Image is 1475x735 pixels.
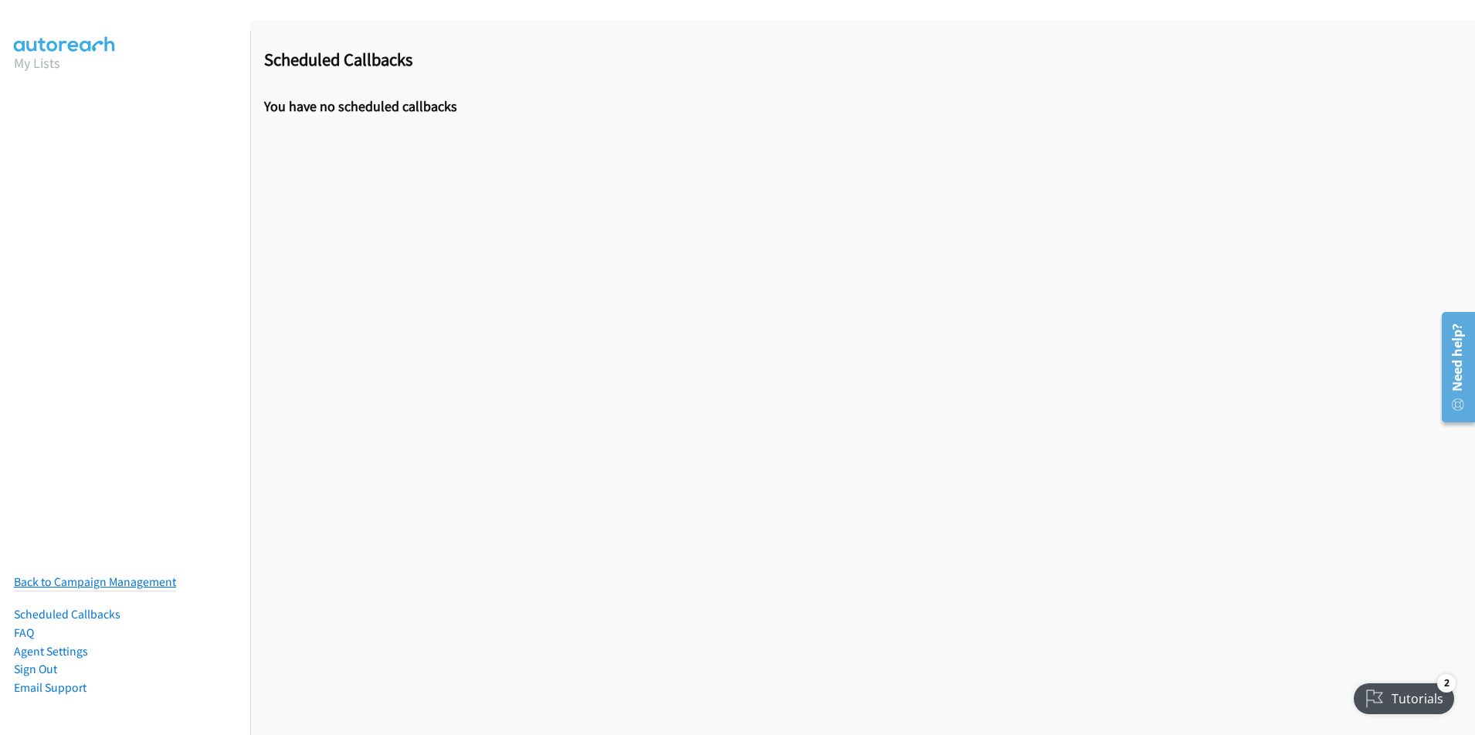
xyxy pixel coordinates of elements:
[14,644,88,659] a: Agent Settings
[14,680,86,695] a: Email Support
[14,625,34,640] a: FAQ
[14,574,176,589] a: Back to Campaign Management
[14,607,120,622] a: Scheduled Callbacks
[264,49,1475,70] h1: Scheduled Callbacks
[1344,668,1463,723] iframe: Checklist
[264,98,1475,116] h2: You have no scheduled callbacks
[14,54,60,72] a: My Lists
[1430,306,1475,428] iframe: Resource Center
[14,662,57,676] a: Sign Out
